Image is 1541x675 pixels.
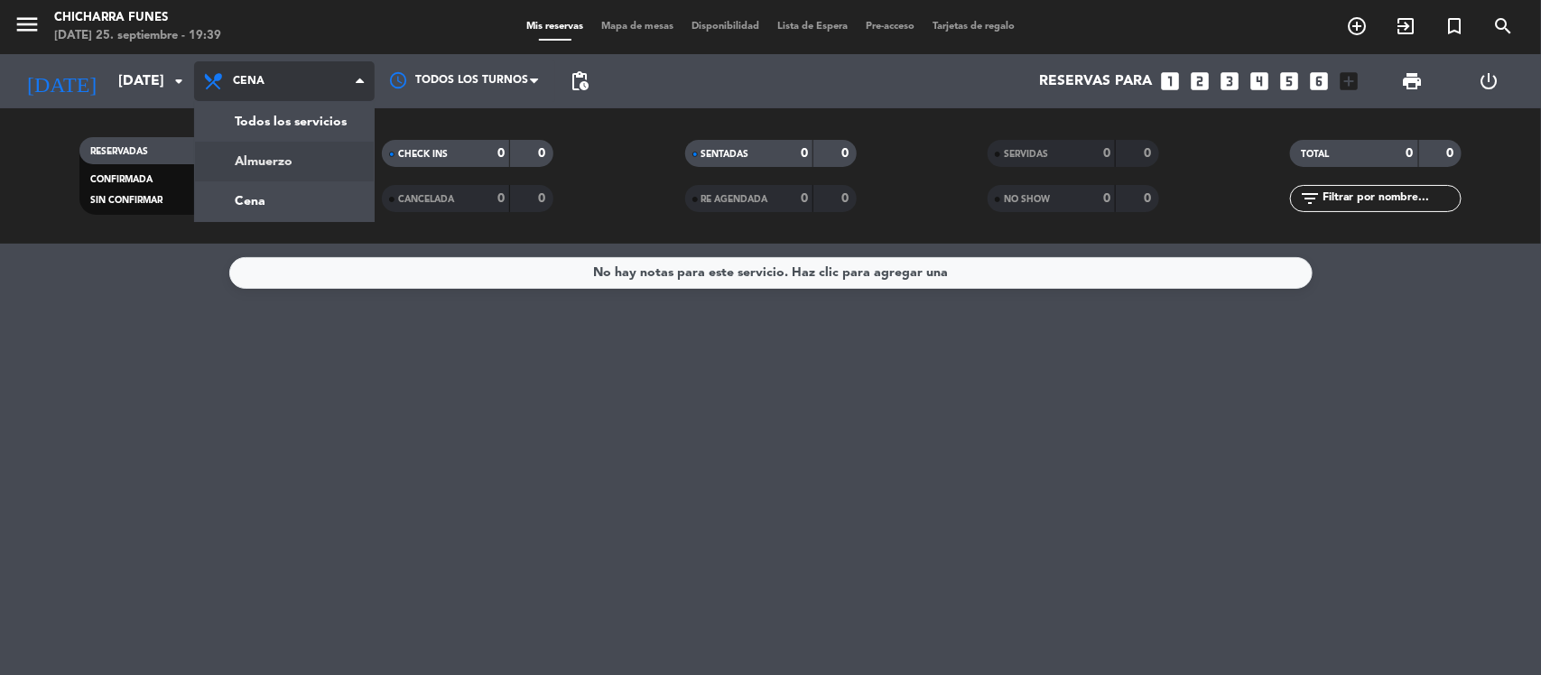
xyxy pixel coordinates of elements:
span: Cena [233,75,265,88]
span: Disponibilidad [682,22,768,32]
i: looks_one [1159,69,1183,93]
strong: 0 [841,147,852,160]
span: Mis reservas [517,22,592,32]
i: search [1492,15,1514,37]
strong: 0 [497,192,505,205]
span: Lista de Espera [768,22,857,32]
strong: 0 [539,192,550,205]
span: Tarjetas de regalo [924,22,1024,32]
span: Reservas para [1040,73,1153,90]
span: pending_actions [569,70,590,92]
i: add_circle_outline [1346,15,1368,37]
div: No hay notas para este servicio. Haz clic para agregar una [593,263,948,283]
button: menu [14,11,41,44]
span: NO SHOW [1004,195,1050,204]
i: looks_6 [1308,69,1332,93]
strong: 0 [1447,147,1458,160]
i: menu [14,11,41,38]
i: filter_list [1299,188,1321,209]
i: [DATE] [14,61,109,101]
i: looks_two [1189,69,1212,93]
strong: 0 [539,147,550,160]
span: Mapa de mesas [592,22,682,32]
strong: 0 [801,192,808,205]
span: CONFIRMADA [90,175,153,184]
span: CHECK INS [398,150,448,159]
span: CANCELADA [398,195,454,204]
span: RE AGENDADA [701,195,768,204]
strong: 0 [497,147,505,160]
a: Todos los servicios [195,102,374,142]
i: arrow_drop_down [168,70,190,92]
strong: 0 [1144,192,1155,205]
i: looks_3 [1219,69,1242,93]
strong: 0 [1144,147,1155,160]
i: exit_to_app [1395,15,1416,37]
span: SIN CONFIRMAR [90,196,162,205]
i: add_box [1338,69,1361,93]
i: turned_in_not [1444,15,1465,37]
div: [DATE] 25. septiembre - 19:39 [54,27,221,45]
span: TOTAL [1301,150,1329,159]
a: Cena [195,181,374,221]
span: print [1401,70,1423,92]
strong: 0 [1103,147,1110,160]
span: Pre-acceso [857,22,924,32]
i: looks_5 [1278,69,1302,93]
i: power_settings_new [1478,70,1499,92]
div: CHICHARRA FUNES [54,9,221,27]
span: SENTADAS [701,150,749,159]
span: SERVIDAS [1004,150,1048,159]
a: Almuerzo [195,142,374,181]
div: LOG OUT [1451,54,1527,108]
input: Filtrar por nombre... [1321,189,1461,208]
strong: 0 [1103,192,1110,205]
strong: 0 [1406,147,1414,160]
i: looks_4 [1249,69,1272,93]
strong: 0 [801,147,808,160]
strong: 0 [841,192,852,205]
span: RESERVADAS [90,147,148,156]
